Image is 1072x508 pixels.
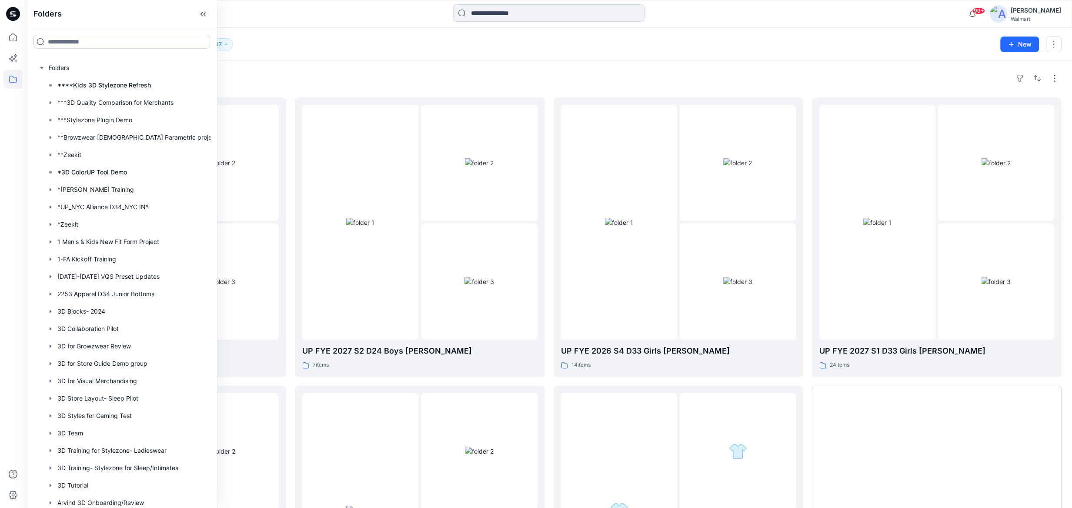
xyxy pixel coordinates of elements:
img: folder 1 [605,218,633,227]
div: Walmart [1011,16,1061,22]
img: folder 2 [207,158,235,167]
img: folder 2 [982,158,1010,167]
img: folder 3 [723,277,752,286]
p: UP FYE 2027 S2 D24 Boys [PERSON_NAME] [302,345,537,357]
p: UP FYE 2027 S1 D33 Girls [PERSON_NAME] [819,345,1054,357]
div: [PERSON_NAME] [1011,5,1061,16]
img: folder 3 [206,277,235,286]
a: folder 1folder 2folder 3UP FYE 2026 S4 D33 Girls [PERSON_NAME]14items [554,97,803,377]
img: avatar [990,5,1007,23]
a: folder 1folder 2folder 3UP FYE 2027 S2 D24 Boys [PERSON_NAME]7items [295,97,544,377]
p: 24 items [830,361,849,370]
a: folder 1folder 2folder 3UP FYE 2027 S1 D33 Girls [PERSON_NAME]24items [812,97,1062,377]
img: folder 2 [729,442,747,460]
img: folder 1 [863,218,892,227]
button: New [1000,37,1039,52]
p: 37 [215,40,222,49]
img: folder 3 [464,277,494,286]
p: 7 items [313,361,329,370]
span: 99+ [972,7,985,14]
button: 37 [204,38,233,50]
p: UP FYE 2026 S4 D33 Girls [PERSON_NAME] [561,345,796,357]
img: folder 2 [465,447,494,456]
img: folder 2 [465,158,494,167]
img: folder 3 [982,277,1011,286]
p: ****Kids 3D Stylezone Refresh [57,80,151,90]
img: folder 2 [723,158,752,167]
p: 14 items [571,361,591,370]
p: *3D ColorUP Tool Demo [57,167,127,177]
img: folder 2 [207,447,235,456]
img: folder 1 [346,218,374,227]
